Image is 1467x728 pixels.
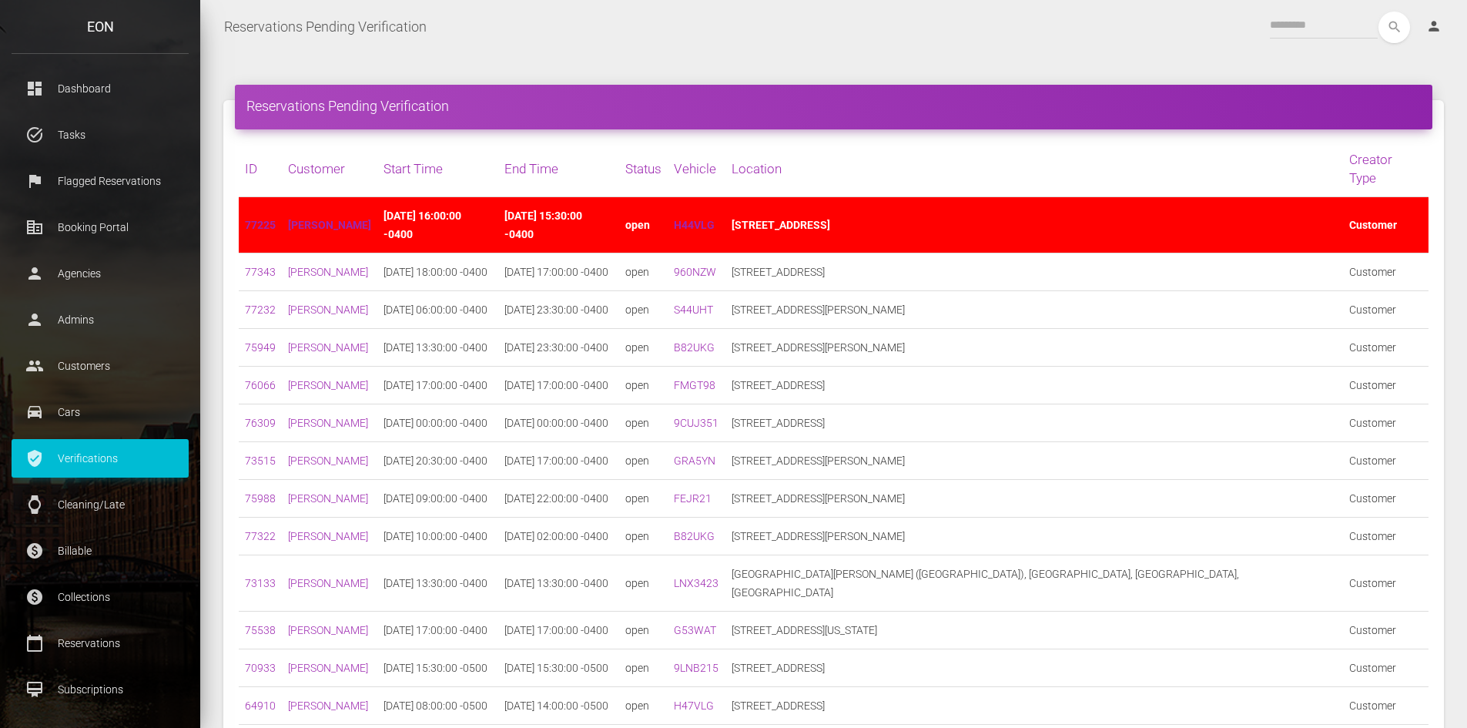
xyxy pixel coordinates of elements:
td: [DATE] 09:00:00 -0400 [377,480,498,518]
td: open [619,404,668,442]
a: Reservations Pending Verification [224,8,427,46]
td: [STREET_ADDRESS][PERSON_NAME] [725,518,1343,555]
td: [STREET_ADDRESS] [725,687,1343,725]
td: Customer [1343,291,1428,329]
a: LNX3423 [674,577,718,589]
p: Customers [23,354,177,377]
p: Subscriptions [23,678,177,701]
a: person Admins [12,300,189,339]
td: [DATE] 22:00:00 -0400 [498,480,619,518]
a: 73515 [245,455,276,467]
td: Customer [1343,687,1428,725]
td: open [619,518,668,555]
td: [STREET_ADDRESS][PERSON_NAME] [725,329,1343,367]
p: Billable [23,539,177,562]
td: [DATE] 14:00:00 -0500 [498,687,619,725]
td: Customer [1343,197,1428,253]
td: open [619,367,668,404]
a: [PERSON_NAME] [288,699,368,712]
th: Status [619,141,668,197]
td: [DATE] 13:30:00 -0400 [498,555,619,612]
td: Customer [1343,442,1428,480]
a: FMGT98 [674,379,715,391]
a: flag Flagged Reservations [12,162,189,200]
th: Customer [282,141,377,197]
a: [PERSON_NAME] [288,379,368,391]
td: [DATE] 18:00:00 -0400 [377,253,498,291]
td: [STREET_ADDRESS][PERSON_NAME] [725,442,1343,480]
td: [STREET_ADDRESS][PERSON_NAME] [725,291,1343,329]
a: [PERSON_NAME] [288,662,368,674]
a: people Customers [12,347,189,385]
td: open [619,253,668,291]
td: open [619,291,668,329]
p: Agencies [23,262,177,285]
td: open [619,442,668,480]
a: verified_user Verifications [12,439,189,478]
td: [DATE] 15:30:00 -0400 [498,197,619,253]
p: Cars [23,401,177,424]
a: [PERSON_NAME] [288,530,368,542]
a: paid Billable [12,532,189,570]
td: [DATE] 15:30:00 -0500 [498,649,619,687]
a: [PERSON_NAME] [288,417,368,429]
a: card_membership Subscriptions [12,670,189,709]
p: Dashboard [23,77,177,100]
a: watch Cleaning/Late [12,485,189,524]
td: open [619,687,668,725]
th: Location [725,141,1343,197]
a: drive_eta Cars [12,393,189,431]
td: [STREET_ADDRESS] [725,649,1343,687]
p: Collections [23,585,177,609]
td: [STREET_ADDRESS][US_STATE] [725,612,1343,649]
td: open [619,555,668,612]
h4: Reservations Pending Verification [246,96,1421,116]
td: Customer [1343,404,1428,442]
i: person [1426,18,1442,34]
a: 77225 [245,219,276,231]
a: 73133 [245,577,276,589]
a: [PERSON_NAME] [288,455,368,467]
td: [DATE] 17:00:00 -0400 [498,442,619,480]
a: FEJR21 [674,492,712,505]
td: [DATE] 02:00:00 -0400 [498,518,619,555]
td: open [619,612,668,649]
td: [STREET_ADDRESS] [725,197,1343,253]
p: Booking Portal [23,216,177,239]
th: End Time [498,141,619,197]
td: [DATE] 23:30:00 -0400 [498,329,619,367]
td: [DATE] 10:00:00 -0400 [377,518,498,555]
a: person Agencies [12,254,189,293]
td: Customer [1343,480,1428,518]
th: Creator Type [1343,141,1428,197]
a: G53WAT [674,624,716,636]
td: Customer [1343,555,1428,612]
a: S44UHT [674,304,713,316]
td: [DATE] 08:00:00 -0500 [377,687,498,725]
td: [DATE] 16:00:00 -0400 [377,197,498,253]
a: [PERSON_NAME] [288,341,368,354]
a: person [1415,12,1455,42]
a: 75538 [245,624,276,636]
a: task_alt Tasks [12,116,189,154]
td: [DATE] 17:00:00 -0400 [498,367,619,404]
a: 76309 [245,417,276,429]
a: 77322 [245,530,276,542]
button: search [1378,12,1410,43]
a: B82UKG [674,341,715,354]
th: Start Time [377,141,498,197]
td: Customer [1343,612,1428,649]
td: [GEOGRAPHIC_DATA][PERSON_NAME] ([GEOGRAPHIC_DATA]), [GEOGRAPHIC_DATA], [GEOGRAPHIC_DATA], [GEOGRA... [725,555,1343,612]
p: Flagged Reservations [23,169,177,193]
td: open [619,649,668,687]
th: ID [239,141,282,197]
a: corporate_fare Booking Portal [12,208,189,247]
a: calendar_today Reservations [12,624,189,663]
a: [PERSON_NAME] [288,577,368,589]
a: B82UKG [674,530,715,542]
td: Customer [1343,649,1428,687]
a: 75949 [245,341,276,354]
td: [DATE] 17:00:00 -0400 [498,253,619,291]
a: paid Collections [12,578,189,616]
